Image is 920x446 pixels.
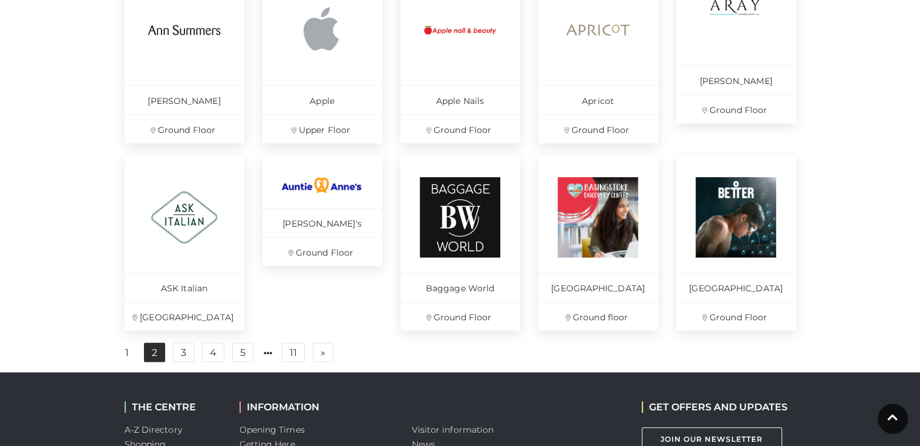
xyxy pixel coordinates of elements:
a: Next [313,343,333,362]
p: Apple Nails [400,85,520,114]
a: 2 [144,343,165,362]
a: [GEOGRAPHIC_DATA] Ground floor [538,155,658,331]
a: Opening Times [240,424,305,435]
a: [PERSON_NAME]'s Ground Floor [263,155,382,266]
p: [GEOGRAPHIC_DATA] [676,273,796,302]
a: 11 [282,343,305,362]
p: [GEOGRAPHIC_DATA] [125,302,244,331]
p: Apricot [538,85,658,114]
p: Ground Floor [125,114,244,143]
p: Ground Floor [263,237,382,266]
p: Ground Floor [400,114,520,143]
h2: GET OFFERS AND UPDATES [642,401,788,413]
a: 1 [118,343,136,363]
a: 5 [232,343,253,362]
a: Baggage World Ground Floor [400,155,520,331]
a: 4 [202,343,224,362]
p: Ground Floor [676,94,796,123]
p: ASK Italian [125,273,244,302]
a: A-Z Directory [125,424,182,435]
p: Ground Floor [676,302,796,331]
p: Ground floor [538,302,658,331]
p: Apple [263,85,382,114]
p: [PERSON_NAME] [676,65,796,94]
h2: THE CENTRE [125,401,221,413]
h2: INFORMATION [240,401,394,413]
p: Upper Floor [263,114,382,143]
p: [PERSON_NAME]'s [263,208,382,237]
a: [GEOGRAPHIC_DATA] Ground Floor [676,155,796,331]
p: Ground Floor [538,114,658,143]
p: [GEOGRAPHIC_DATA] [538,273,658,302]
p: Ground Floor [400,302,520,331]
a: Visitor information [412,424,494,435]
p: Baggage World [400,273,520,302]
a: 3 [173,343,194,362]
p: [PERSON_NAME] [125,85,244,114]
span: » [321,348,325,357]
a: ASK Italian [GEOGRAPHIC_DATA] [125,155,244,331]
